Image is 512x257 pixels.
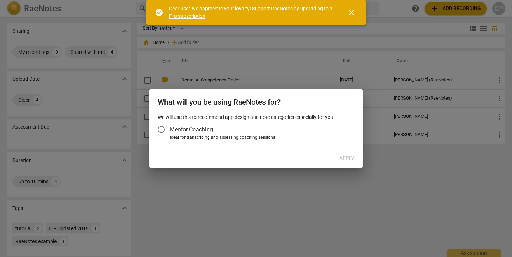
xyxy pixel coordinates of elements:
[155,8,163,17] span: check_circle
[158,98,354,107] h2: What will you be using RaeNotes for?
[343,4,360,21] button: Close
[169,5,334,20] div: Dear user, we appreciate your loyalty! Support RaeNotes by upgrading to a
[170,135,352,141] div: Ideal for transcribing and assessing coaching sessions
[158,114,354,121] p: We will use this to recommend app design and note categories especially for you.
[347,8,356,17] span: close
[158,121,354,141] div: Account type
[169,13,205,19] a: Pro subscription
[170,125,213,133] span: Mentor Coaching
